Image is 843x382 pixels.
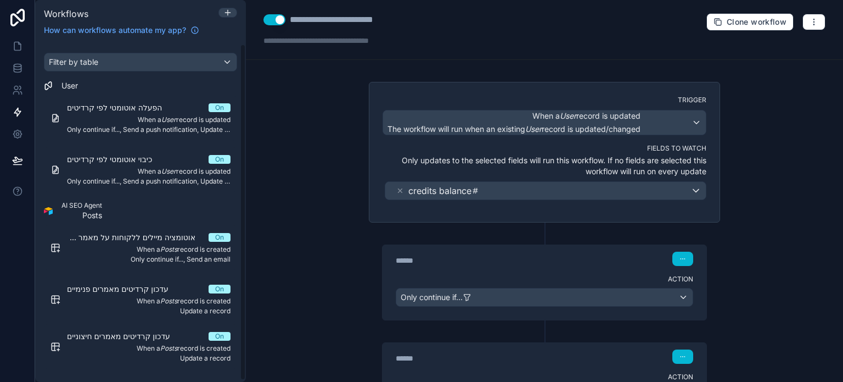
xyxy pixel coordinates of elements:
button: When aUserrecord is updatedThe workflow will run when an existingUserrecord is updated/changed [383,110,706,135]
label: Trigger [383,96,706,104]
em: User [560,111,576,120]
em: User [525,124,542,134]
label: Action [396,275,693,284]
span: credits balance [408,184,471,197]
span: When a record is updated [532,110,640,121]
span: Clone workflow [727,17,786,27]
a: How can workflows automate my app? [40,25,204,36]
label: Action [396,373,693,381]
span: Only continue if... [401,292,463,303]
button: credits balance [385,181,706,200]
p: Only updates to the selected fields will run this workflow. If no fields are selected this workfl... [385,155,706,177]
button: Clone workflow [706,13,794,31]
span: The workflow will run when an existing record is updated/changed [387,124,640,134]
label: Fields to watch [385,144,706,153]
span: How can workflows automate my app? [44,25,186,36]
span: Workflows [44,8,88,19]
button: Only continue if... [396,288,693,307]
